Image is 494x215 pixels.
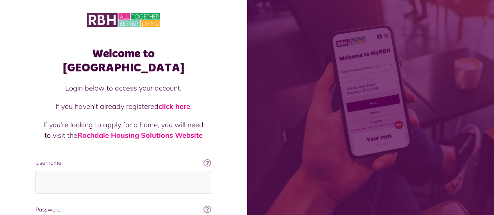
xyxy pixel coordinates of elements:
[36,47,211,75] h1: Welcome to [GEOGRAPHIC_DATA]
[77,131,203,140] a: Rochdale Housing Solutions Website
[87,12,160,28] img: MyRBH
[43,83,203,93] p: Login below to access your account.
[43,101,203,112] p: If you haven't already registered .
[43,119,203,140] p: If you're looking to apply for a home, you will need to visit the
[36,159,211,167] label: Username
[159,102,190,111] a: click here
[36,206,211,214] label: Password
